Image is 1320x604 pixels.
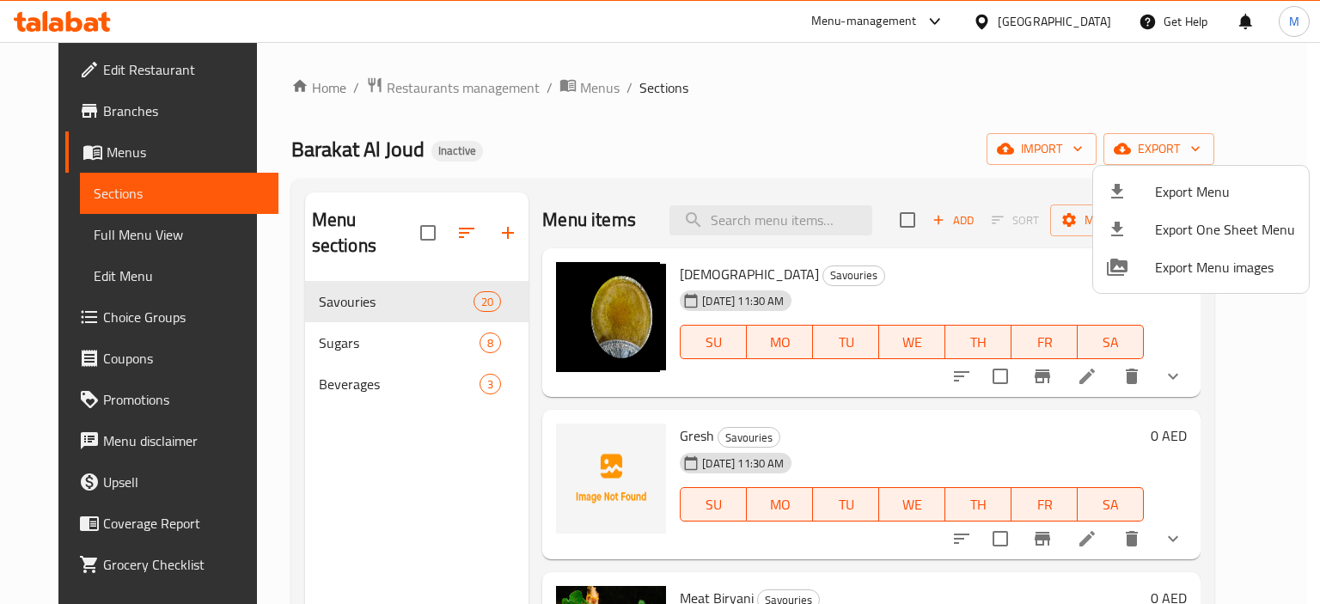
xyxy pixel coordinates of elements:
[1155,219,1295,240] span: Export One Sheet Menu
[1093,210,1309,248] li: Export one sheet menu items
[1093,173,1309,210] li: Export menu items
[1093,248,1309,286] li: Export Menu images
[1155,181,1295,202] span: Export Menu
[1155,257,1295,278] span: Export Menu images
